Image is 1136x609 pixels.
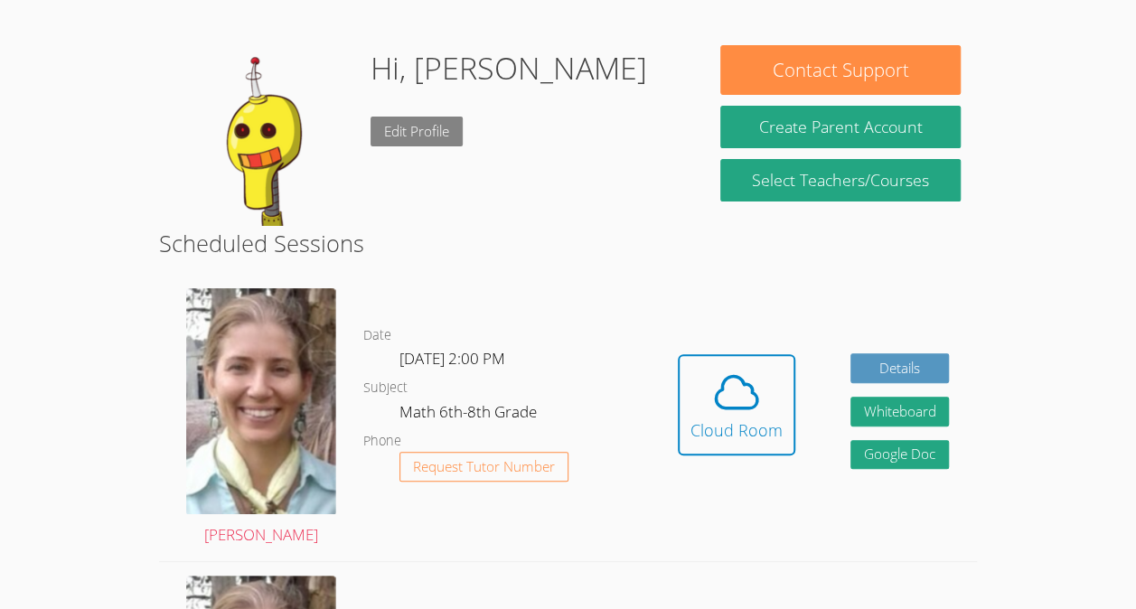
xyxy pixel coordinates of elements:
[399,348,505,369] span: [DATE] 2:00 PM
[413,460,555,473] span: Request Tutor Number
[690,417,783,443] div: Cloud Room
[399,399,540,430] dd: Math 6th-8th Grade
[363,324,391,347] dt: Date
[175,45,356,226] img: default.png
[720,45,960,95] button: Contact Support
[720,159,960,201] a: Select Teachers/Courses
[371,45,647,91] h1: Hi, [PERSON_NAME]
[363,377,408,399] dt: Subject
[371,117,463,146] a: Edit Profile
[399,452,568,482] button: Request Tutor Number
[363,430,401,453] dt: Phone
[159,226,977,260] h2: Scheduled Sessions
[850,440,950,470] a: Google Doc
[186,288,336,513] img: Screenshot%202024-09-06%20202226%20-%20Cropped.png
[850,397,950,426] button: Whiteboard
[850,353,950,383] a: Details
[186,288,336,548] a: [PERSON_NAME]
[720,106,960,148] button: Create Parent Account
[678,354,795,455] button: Cloud Room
